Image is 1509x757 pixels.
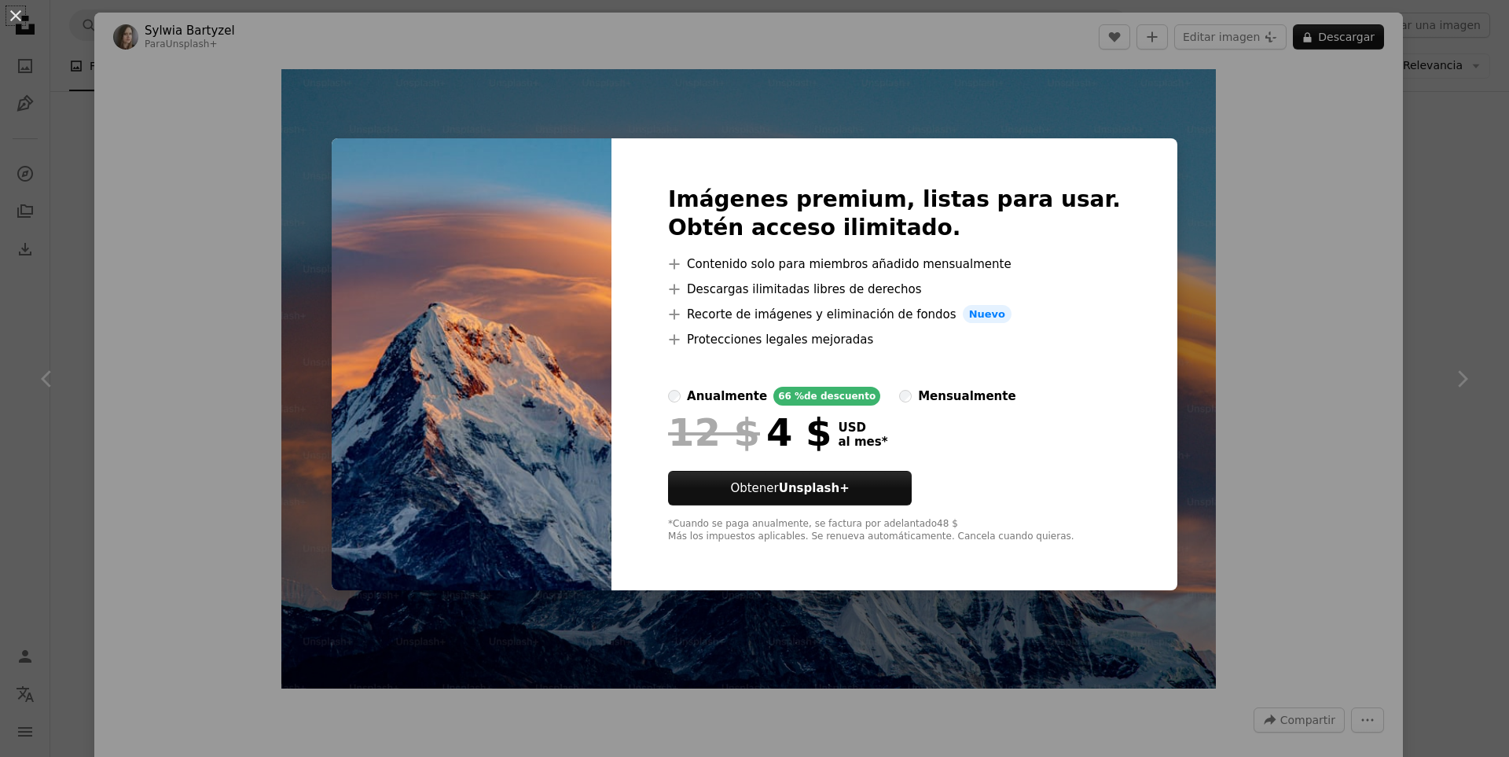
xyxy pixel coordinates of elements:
[668,390,681,402] input: anualmente66 %de descuento
[668,518,1121,543] div: *Cuando se paga anualmente, se factura por adelantado 48 $ Más los impuestos aplicables. Se renue...
[899,390,912,402] input: mensualmente
[779,481,850,495] strong: Unsplash+
[918,387,1015,406] div: mensualmente
[668,255,1121,274] li: Contenido solo para miembros añadido mensualmente
[332,138,611,591] img: premium_photo-1688645554172-d3aef5f837ce
[668,412,832,453] div: 4 $
[668,412,760,453] span: 12 $
[668,330,1121,349] li: Protecciones legales mejoradas
[838,421,887,435] span: USD
[773,387,880,406] div: 66 % de descuento
[668,471,912,505] button: ObtenerUnsplash+
[963,305,1012,324] span: Nuevo
[668,186,1121,242] h2: Imágenes premium, listas para usar. Obtén acceso ilimitado.
[668,280,1121,299] li: Descargas ilimitadas libres de derechos
[668,305,1121,324] li: Recorte de imágenes y eliminación de fondos
[687,387,767,406] div: anualmente
[838,435,887,449] span: al mes *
